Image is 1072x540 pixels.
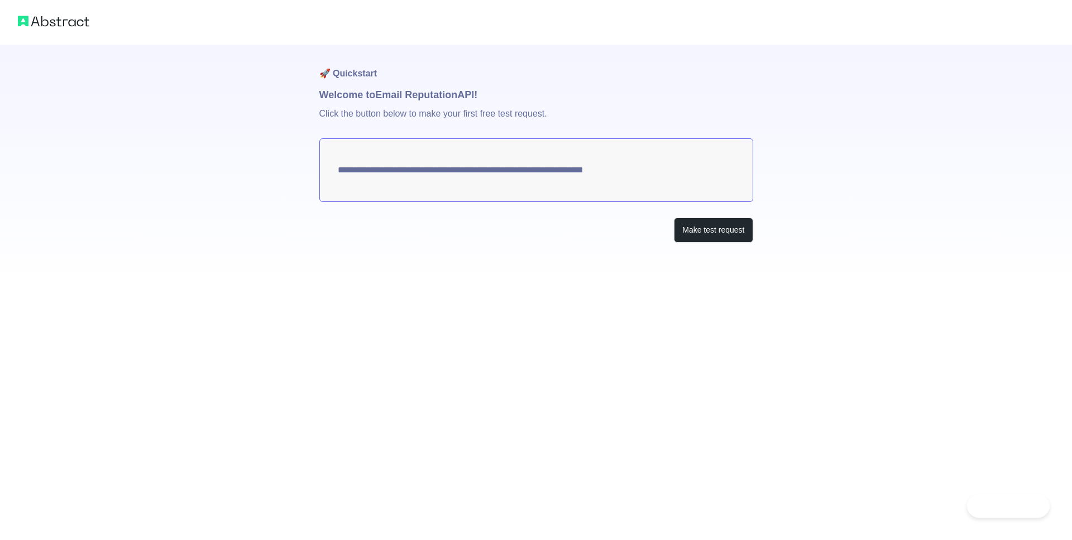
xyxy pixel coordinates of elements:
h1: Welcome to Email Reputation API! [319,87,753,103]
iframe: Toggle Customer Support [967,494,1050,518]
button: Make test request [674,218,753,243]
p: Click the button below to make your first free test request. [319,103,753,138]
img: Abstract logo [18,13,89,29]
h1: 🚀 Quickstart [319,45,753,87]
